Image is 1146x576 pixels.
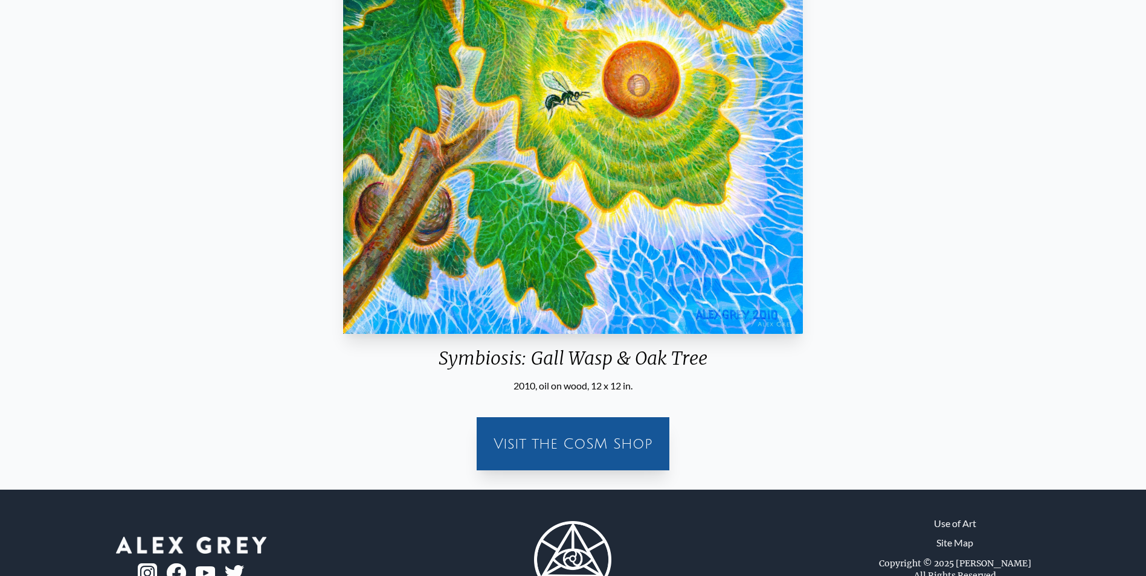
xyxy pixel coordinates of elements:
a: Visit the CoSM Shop [484,424,662,463]
div: 2010, oil on wood, 12 x 12 in. [338,379,808,393]
a: Use of Art [934,516,976,531]
div: Symbiosis: Gall Wasp & Oak Tree [338,347,808,379]
a: Site Map [936,536,973,550]
div: Copyright © 2025 [PERSON_NAME] [879,557,1031,569]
